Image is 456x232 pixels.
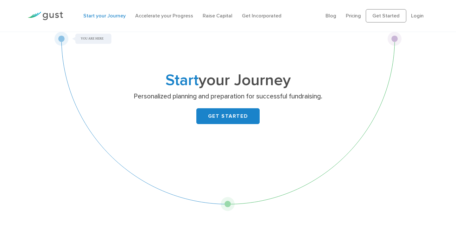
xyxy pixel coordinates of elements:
h1: your Journey [103,73,353,88]
a: Get Started [366,9,406,22]
a: Raise Capital [203,13,232,19]
a: Blog [326,13,336,19]
a: GET STARTED [196,108,260,124]
a: Pricing [346,13,361,19]
span: Start [166,71,199,90]
a: Get Incorporated [242,13,282,19]
p: Personalized planning and preparation for successful fundraising. [105,92,351,101]
a: Accelerate your Progress [135,13,193,19]
a: Start your Journey [83,13,126,19]
a: Login [411,13,424,19]
img: Gust Logo [28,12,63,20]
